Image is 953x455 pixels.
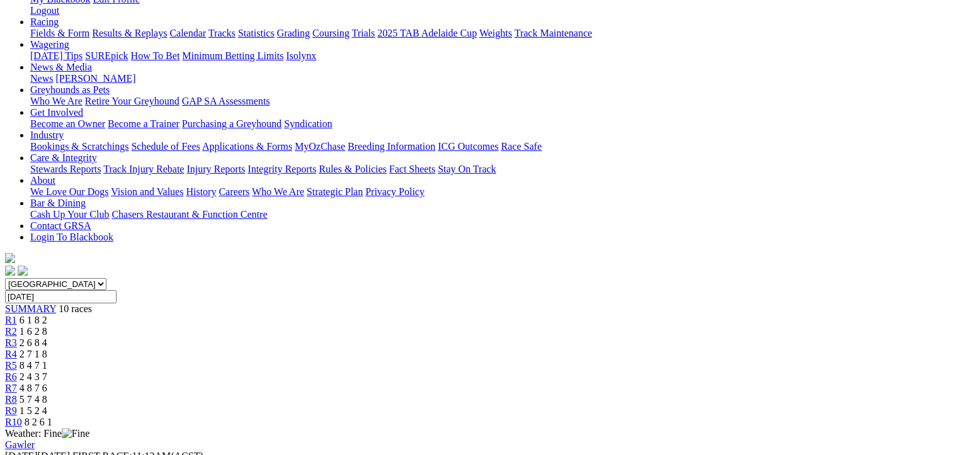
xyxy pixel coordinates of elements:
[284,118,332,129] a: Syndication
[5,360,17,371] a: R5
[30,209,948,220] div: Bar & Dining
[20,371,47,382] span: 2 4 3 7
[365,186,425,197] a: Privacy Policy
[30,62,92,72] a: News & Media
[186,186,216,197] a: History
[30,50,948,62] div: Wagering
[30,73,53,84] a: News
[248,164,316,174] a: Integrity Reports
[5,428,89,439] span: Weather: Fine
[252,186,304,197] a: Who We Are
[351,28,375,38] a: Trials
[20,383,47,393] span: 4 8 7 6
[85,50,128,61] a: SUREpick
[208,28,236,38] a: Tracks
[30,5,59,16] a: Logout
[438,164,496,174] a: Stay On Track
[186,164,245,174] a: Injury Reports
[169,28,206,38] a: Calendar
[202,141,292,152] a: Applications & Forms
[30,220,91,231] a: Contact GRSA
[30,186,948,198] div: About
[131,50,180,61] a: How To Bet
[5,405,17,416] span: R9
[5,266,15,276] img: facebook.svg
[501,141,541,152] a: Race Safe
[20,326,47,337] span: 1 6 2 8
[30,175,55,186] a: About
[389,164,435,174] a: Fact Sheets
[295,141,345,152] a: MyOzChase
[5,290,117,303] input: Select date
[25,417,52,427] span: 8 2 6 1
[30,118,948,130] div: Get Involved
[30,164,101,174] a: Stewards Reports
[30,73,948,84] div: News & Media
[30,84,110,95] a: Greyhounds as Pets
[5,394,17,405] a: R8
[131,141,200,152] a: Schedule of Fees
[348,141,435,152] a: Breeding Information
[108,118,180,129] a: Become a Trainer
[30,152,97,163] a: Care & Integrity
[307,186,363,197] a: Strategic Plan
[277,28,310,38] a: Grading
[30,28,89,38] a: Fields & Form
[30,209,109,220] a: Cash Up Your Club
[5,315,17,325] a: R1
[5,349,17,359] a: R4
[5,337,17,348] span: R3
[5,253,15,263] img: logo-grsa-white.png
[30,164,948,175] div: Care & Integrity
[30,96,948,107] div: Greyhounds as Pets
[182,50,283,61] a: Minimum Betting Limits
[377,28,477,38] a: 2025 TAB Adelaide Cup
[111,209,267,220] a: Chasers Restaurant & Function Centre
[286,50,316,61] a: Isolynx
[30,39,69,50] a: Wagering
[62,428,89,439] img: Fine
[5,371,17,382] a: R6
[182,96,270,106] a: GAP SA Assessments
[85,96,180,106] a: Retire Your Greyhound
[30,198,86,208] a: Bar & Dining
[59,303,92,314] span: 10 races
[18,266,28,276] img: twitter.svg
[103,164,184,174] a: Track Injury Rebate
[479,28,512,38] a: Weights
[182,118,282,129] a: Purchasing a Greyhound
[30,186,108,197] a: We Love Our Dogs
[515,28,592,38] a: Track Maintenance
[219,186,249,197] a: Careers
[20,349,47,359] span: 2 7 1 8
[319,164,387,174] a: Rules & Policies
[30,141,128,152] a: Bookings & Scratchings
[30,141,948,152] div: Industry
[5,439,35,450] a: Gawler
[30,50,83,61] a: [DATE] Tips
[5,417,22,427] a: R10
[5,383,17,393] a: R7
[30,28,948,39] div: Racing
[30,107,83,118] a: Get Involved
[312,28,350,38] a: Coursing
[20,315,47,325] span: 6 1 8 2
[5,326,17,337] a: R2
[30,118,105,129] a: Become an Owner
[92,28,167,38] a: Results & Replays
[111,186,183,197] a: Vision and Values
[20,360,47,371] span: 8 4 7 1
[20,337,47,348] span: 2 6 8 4
[5,303,56,314] a: SUMMARY
[438,141,498,152] a: ICG Outcomes
[55,73,135,84] a: [PERSON_NAME]
[30,130,64,140] a: Industry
